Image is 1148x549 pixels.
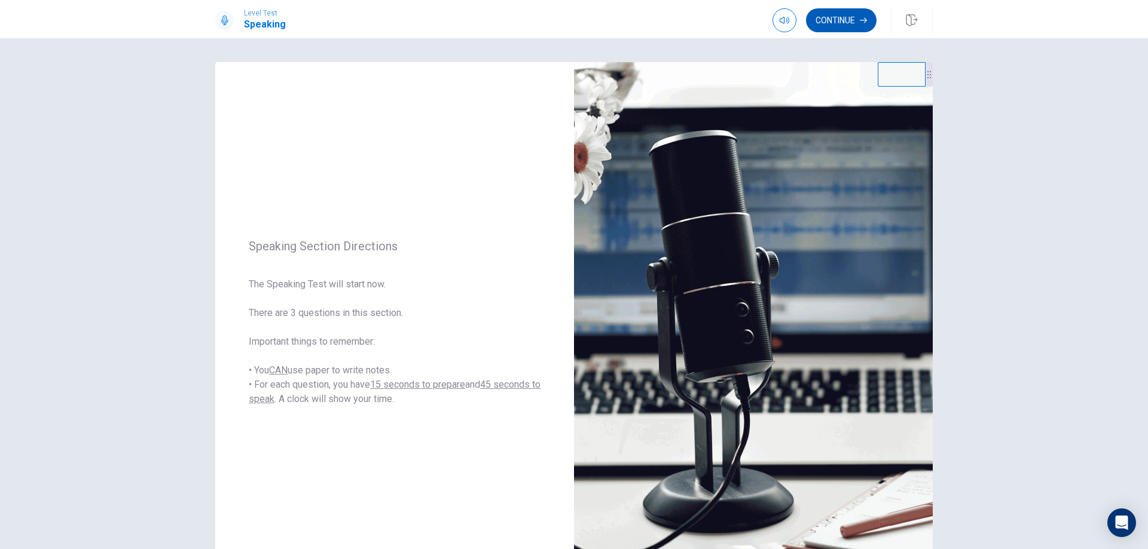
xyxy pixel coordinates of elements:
[244,17,286,32] h1: Speaking
[269,364,288,376] u: CAN
[370,379,465,390] u: 15 seconds to prepare
[249,277,541,406] span: The Speaking Test will start now. There are 3 questions in this section. Important things to reme...
[1107,508,1136,537] div: Open Intercom Messenger
[249,239,541,253] span: Speaking Section Directions
[806,8,877,32] button: Continue
[244,9,286,17] span: Level Test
